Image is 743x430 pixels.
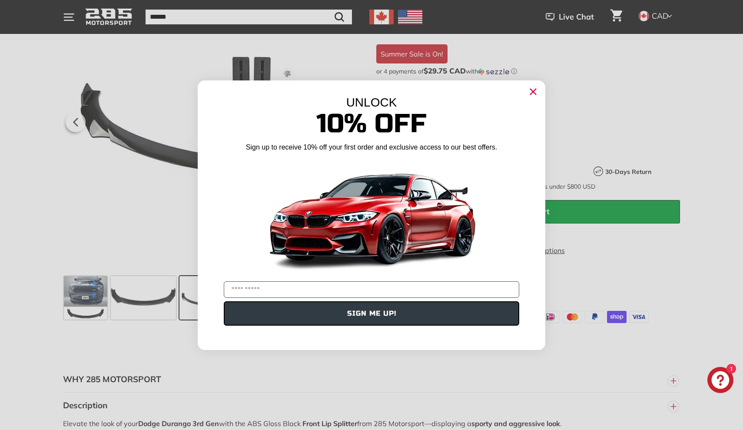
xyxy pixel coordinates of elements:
span: 10% Off [316,108,427,140]
span: UNLOCK [346,96,397,109]
input: YOUR EMAIL [224,281,519,298]
img: Banner showing BMW 4 Series Body kit [263,156,480,278]
button: SIGN ME UP! [224,301,519,326]
inbox-online-store-chat: Shopify online store chat [705,367,736,395]
button: Close dialog [526,85,540,99]
span: Sign up to receive 10% off your first order and exclusive access to our best offers. [246,143,497,151]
